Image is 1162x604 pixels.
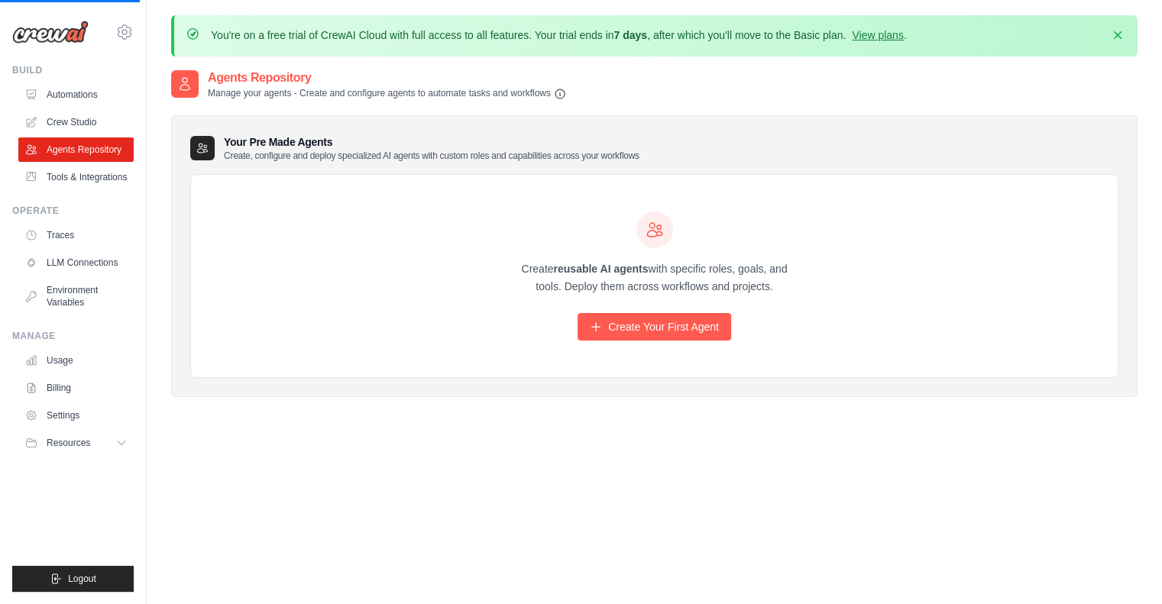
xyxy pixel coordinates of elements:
div: Build [12,64,134,76]
div: Operate [12,205,134,217]
p: Manage your agents - Create and configure agents to automate tasks and workflows [208,87,566,100]
a: Usage [18,348,134,373]
button: Logout [12,566,134,592]
strong: 7 days [613,29,647,41]
a: Automations [18,82,134,107]
span: Logout [68,573,96,585]
h2: Agents Repository [208,69,566,87]
a: Agents Repository [18,137,134,162]
strong: reusable AI agents [553,263,648,275]
a: Settings [18,403,134,428]
a: Crew Studio [18,110,134,134]
span: Resources [47,437,90,449]
a: LLM Connections [18,250,134,275]
a: Traces [18,223,134,247]
a: Tools & Integrations [18,165,134,189]
p: Create, configure and deploy specialized AI agents with custom roles and capabilities across your... [224,150,639,162]
div: Manage [12,330,134,342]
p: Create with specific roles, goals, and tools. Deploy them across workflows and projects. [508,260,801,296]
a: View plans [852,29,903,41]
img: Logo [12,21,89,44]
a: Create Your First Agent [578,313,731,341]
a: Environment Variables [18,278,134,315]
a: Billing [18,376,134,400]
button: Resources [18,431,134,455]
h3: Your Pre Made Agents [224,134,639,162]
p: You're on a free trial of CrewAI Cloud with full access to all features. Your trial ends in , aft... [211,27,907,43]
